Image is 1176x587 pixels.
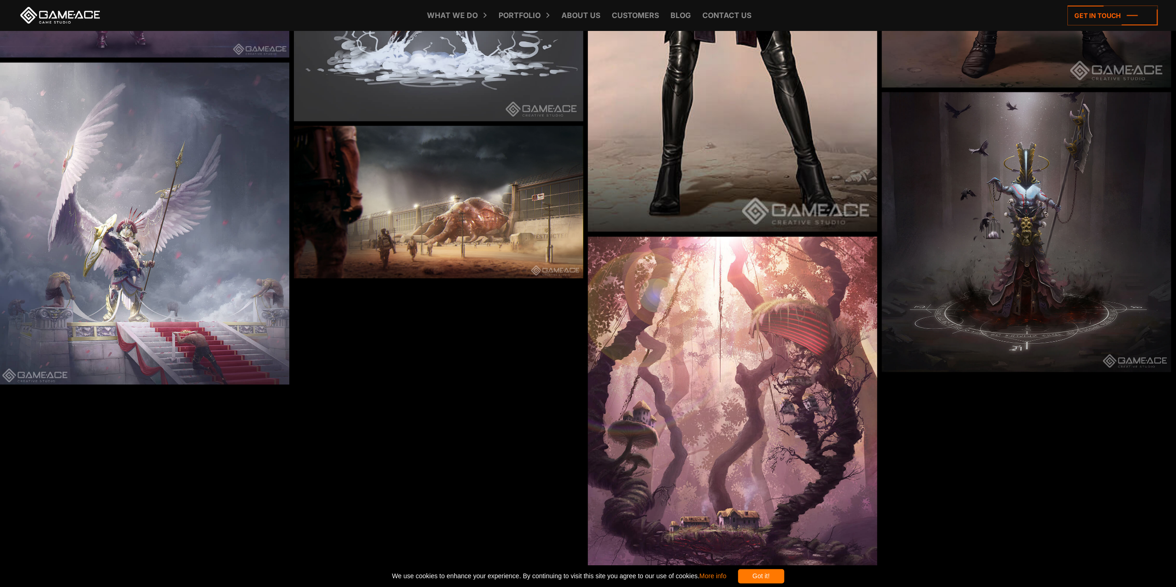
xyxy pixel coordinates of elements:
[294,126,583,278] img: 2d
[1067,6,1158,25] a: Get in touch
[392,569,726,583] span: We use cookies to enhance your experience. By continuing to visit this site you agree to our use ...
[699,572,726,580] a: More info
[738,569,784,583] div: Got it!
[882,92,1171,372] img: 2d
